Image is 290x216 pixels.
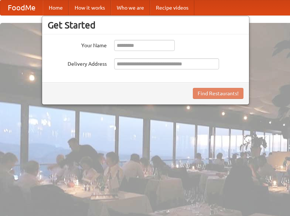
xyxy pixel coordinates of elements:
[43,0,69,15] a: Home
[111,0,150,15] a: Who we are
[48,20,243,31] h3: Get Started
[48,58,107,68] label: Delivery Address
[0,0,43,15] a: FoodMe
[150,0,194,15] a: Recipe videos
[69,0,111,15] a: How it works
[193,88,243,99] button: Find Restaurants!
[48,40,107,49] label: Your Name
